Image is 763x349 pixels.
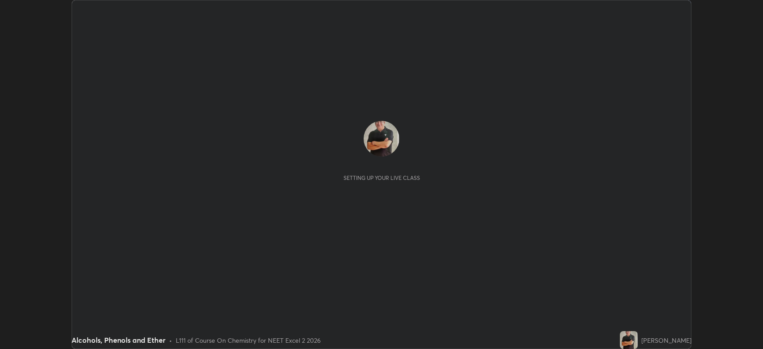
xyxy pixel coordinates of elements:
div: [PERSON_NAME] [641,336,691,345]
img: e6ef48b7254d46eb90a707ca23a8ca9d.jpg [364,121,399,157]
div: Alcohols, Phenols and Ether [72,335,165,345]
div: L111 of Course On Chemistry for NEET Excel 2 2026 [176,336,321,345]
div: • [169,336,172,345]
img: e6ef48b7254d46eb90a707ca23a8ca9d.jpg [620,331,638,349]
div: Setting up your live class [343,174,420,181]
